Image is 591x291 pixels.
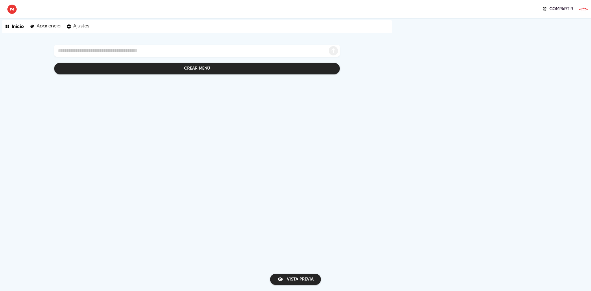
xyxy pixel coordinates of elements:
[12,23,24,29] p: Inicio
[5,23,24,30] a: Inicio
[541,5,576,14] button: Compartir
[54,63,340,74] button: Crear menú
[30,23,61,30] a: Apariencia
[66,23,89,30] a: Ajustes
[278,276,314,283] span: Vista previa
[577,3,590,15] img: images%2FkG2bZGhthAeu0CiZjRbi2bG2vgk1%2Fuser.png
[270,274,321,285] button: Vista previa
[543,6,573,12] span: Compartir
[73,23,89,29] p: Ajustes
[184,65,210,72] div: Crear menú
[37,23,61,29] p: Apariencia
